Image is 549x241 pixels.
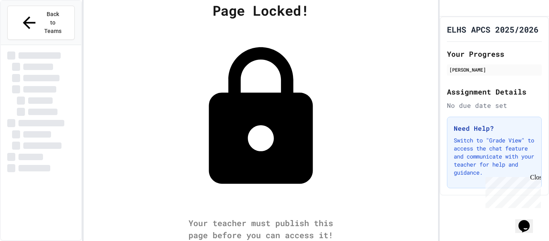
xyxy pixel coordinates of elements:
iframe: chat widget [515,209,541,233]
button: Back to Teams [7,6,75,40]
p: Switch to "Grade View" to access the chat feature and communicate with your teacher for help and ... [454,136,535,177]
h2: Your Progress [447,48,542,60]
iframe: chat widget [482,174,541,208]
div: Chat with us now!Close [3,3,55,51]
h2: Assignment Details [447,86,542,97]
span: Back to Teams [43,10,62,35]
div: [PERSON_NAME] [449,66,539,73]
div: No due date set [447,101,542,110]
div: Your teacher must publish this page before you can access it! [180,217,341,241]
h1: ELHS APCS 2025/2026 [447,24,539,35]
h3: Need Help? [454,124,535,133]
